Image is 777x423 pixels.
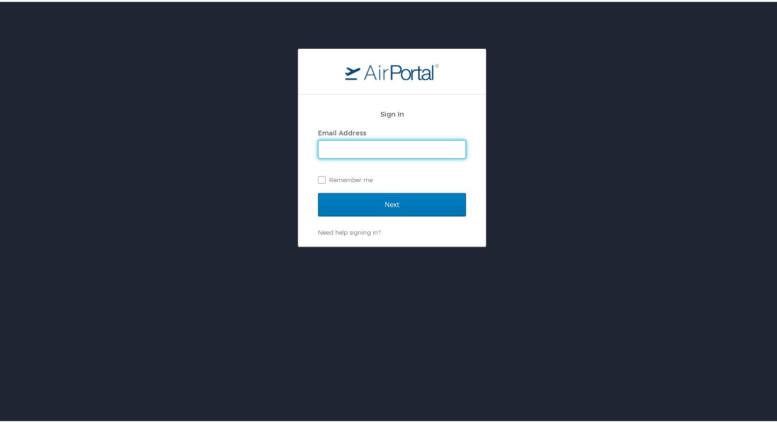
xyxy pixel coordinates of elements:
input: Next [318,191,466,215]
img: logo [345,61,439,78]
label: Remember me [318,171,466,185]
label: Email Address [318,127,366,135]
h2: Sign In [318,107,466,118]
a: Need help signing in? [318,227,381,234]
